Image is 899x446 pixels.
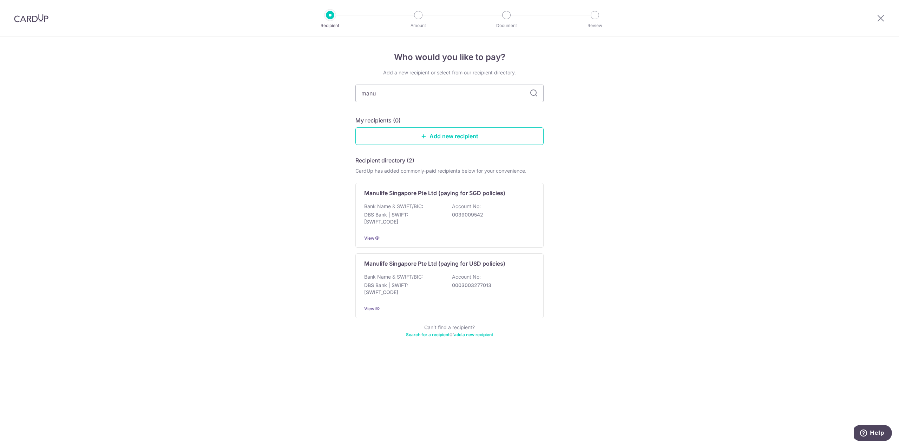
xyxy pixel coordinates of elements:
a: View [364,235,374,241]
div: Add a new recipient or select from our recipient directory. [355,69,544,76]
p: Manulife Singapore Pte Ltd (paying for SGD policies) [364,189,505,197]
p: 0003003277013 [452,282,531,289]
h4: Who would you like to pay? [355,51,544,64]
a: View [364,306,374,311]
div: CardUp has added commonly-paid recipients below for your convenience. [355,167,544,174]
p: Manulife Singapore Pte Ltd (paying for USD policies) [364,259,505,268]
p: Account No: [452,273,481,280]
p: Recipient [304,22,356,29]
p: Account No: [452,203,481,210]
a: Search for a recipient [406,332,449,337]
p: Review [569,22,621,29]
h5: My recipients (0) [355,116,401,125]
p: 0039009542 [452,211,531,218]
a: Add new recipient [355,127,544,145]
p: Amount [392,22,444,29]
p: Bank Name & SWIFT/BIC: [364,273,423,280]
h5: Recipient directory (2) [355,156,414,165]
a: add a new recipient [454,332,493,337]
p: DBS Bank | SWIFT: [SWIFT_CODE] [364,211,443,225]
p: Bank Name & SWIFT/BIC: [364,203,423,210]
p: Document [480,22,532,29]
div: Can’t find a recipient? or [355,324,544,338]
iframe: Opens a widget where you can find more information [854,425,892,442]
p: DBS Bank | SWIFT: [SWIFT_CODE] [364,282,443,296]
img: CardUp [14,14,48,22]
input: Search for any recipient here [355,85,544,102]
